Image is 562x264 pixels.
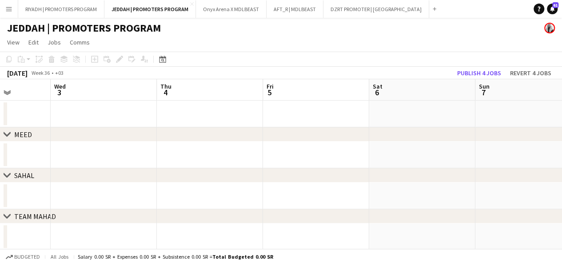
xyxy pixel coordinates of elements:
span: Total Budgeted 0.00 SR [212,253,273,260]
span: Thu [160,82,171,90]
a: 61 [547,4,558,14]
span: View [7,38,20,46]
span: 7 [478,87,490,97]
button: Revert 4 jobs [506,67,555,79]
span: Budgeted [14,254,40,260]
h1: JEDDAH | PROMOTERS PROGRAM [7,21,161,35]
span: Fri [267,82,274,90]
span: 5 [265,87,274,97]
span: 61 [552,2,558,8]
button: AFT_R | MDLBEAST [267,0,323,18]
span: All jobs [49,253,70,260]
button: Publish 4 jobs [454,67,505,79]
button: DZRT PROMOTER | [GEOGRAPHIC_DATA] [323,0,429,18]
button: RIYADH | PROMOTERS PROGRAM [18,0,104,18]
span: Sun [479,82,490,90]
button: Budgeted [4,252,41,262]
span: Comms [70,38,90,46]
span: Jobs [48,38,61,46]
div: [DATE] [7,69,28,77]
div: Salary 0.00 SR + Expenses 0.00 SR + Subsistence 0.00 SR = [78,253,273,260]
div: MEED [14,130,32,139]
div: +03 [55,69,64,76]
span: 4 [159,87,171,97]
a: Jobs [44,37,64,48]
span: Week 36 [29,69,52,76]
div: TEAM MAHAD [14,212,56,221]
span: 6 [371,87,383,97]
a: Comms [66,37,93,48]
app-user-avatar: Ali Shamsan [544,23,555,33]
button: Onyx Arena X MDLBEAST [196,0,267,18]
span: Wed [54,82,66,90]
div: SAHAL [14,171,34,180]
a: Edit [25,37,42,48]
span: Sat [373,82,383,90]
button: JEDDAH | PROMOTERS PROGRAM [104,0,196,18]
span: Edit [28,38,39,46]
a: View [4,37,23,48]
span: 3 [53,87,66,97]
